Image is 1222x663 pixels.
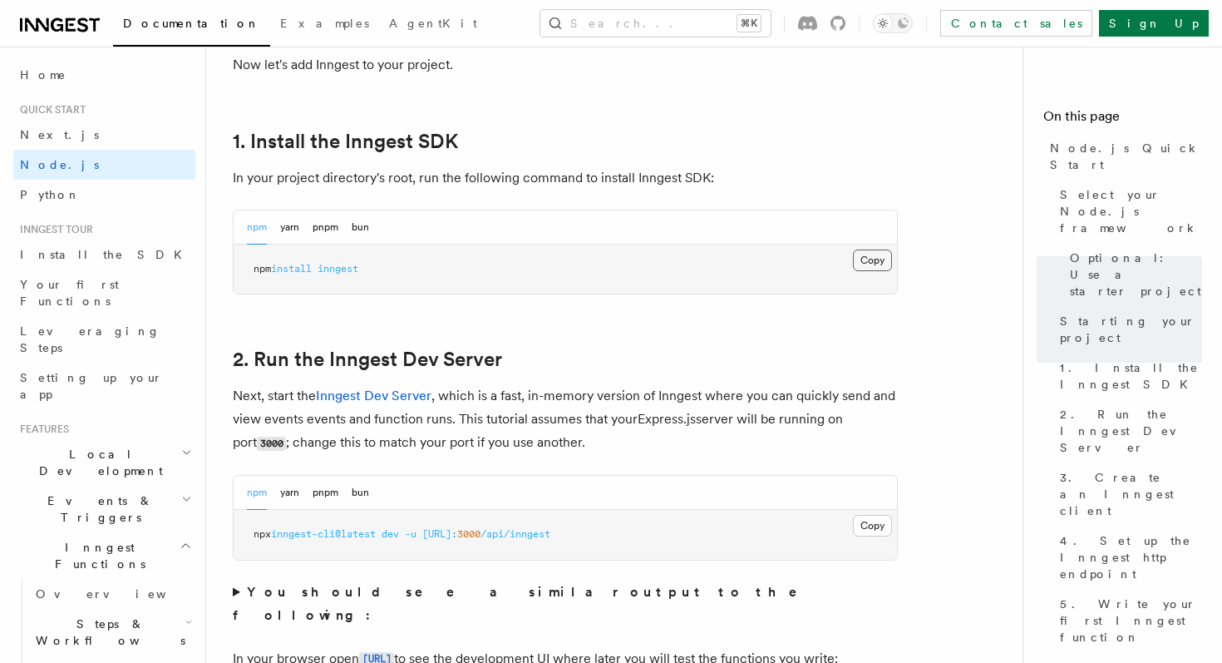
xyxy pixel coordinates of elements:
[271,528,376,540] span: inngest-cli@latest
[737,15,761,32] kbd: ⌘K
[13,103,86,116] span: Quick start
[280,210,299,245] button: yarn
[29,616,185,649] span: Steps & Workflows
[254,263,271,275] span: npm
[1099,10,1209,37] a: Sign Up
[1060,186,1202,236] span: Select your Node.js framework
[1053,399,1202,463] a: 2. Run the Inngest Dev Server
[36,587,207,601] span: Overview
[13,539,180,572] span: Inngest Functions
[29,579,195,609] a: Overview
[257,437,286,451] code: 3000
[1060,406,1202,456] span: 2. Run the Inngest Dev Server
[405,528,416,540] span: -u
[13,492,181,526] span: Events & Triggers
[1053,306,1202,353] a: Starting your project
[233,581,898,627] summary: You should see a similar output to the following:
[1050,140,1202,173] span: Node.js Quick Start
[1043,106,1202,133] h4: On this page
[20,128,99,141] span: Next.js
[233,166,898,190] p: In your project directory's root, run the following command to install Inngest SDK:
[13,270,195,316] a: Your first Functions
[233,53,898,77] p: Now let's add Inngest to your project.
[270,5,379,45] a: Examples
[1063,243,1202,306] a: Optional: Use a starter project
[20,67,67,83] span: Home
[271,263,312,275] span: install
[1053,589,1202,652] a: 5. Write your first Inngest function
[13,363,195,409] a: Setting up your app
[480,528,550,540] span: /api/inngest
[20,371,163,401] span: Setting up your app
[247,210,267,245] button: npm
[233,130,458,153] a: 1. Install the Inngest SDK
[422,528,457,540] span: [URL]:
[29,609,195,656] button: Steps & Workflows
[247,476,267,510] button: npm
[233,584,820,623] strong: You should see a similar output to the following:
[13,316,195,363] a: Leveraging Steps
[853,250,892,271] button: Copy
[313,476,338,510] button: pnpm
[1053,526,1202,589] a: 4. Set up the Inngest http endpoint
[280,476,299,510] button: yarn
[13,120,195,150] a: Next.js
[13,150,195,180] a: Node.js
[1070,250,1202,299] span: Optional: Use a starter project
[1060,596,1202,646] span: 5. Write your first Inngest function
[13,240,195,270] a: Install the SDK
[352,476,369,510] button: bun
[1060,359,1202,393] span: 1. Install the Inngest SDK
[313,210,338,245] button: pnpm
[873,13,913,33] button: Toggle dark mode
[1043,133,1202,180] a: Node.js Quick Start
[1053,353,1202,399] a: 1. Install the Inngest SDK
[940,10,1092,37] a: Contact sales
[13,446,181,479] span: Local Development
[352,210,369,245] button: bun
[1060,532,1202,582] span: 4. Set up the Inngest http endpoint
[254,528,271,540] span: npx
[113,5,270,47] a: Documentation
[13,532,195,579] button: Inngest Functions
[1060,313,1202,346] span: Starting your project
[1053,180,1202,243] a: Select your Node.js framework
[233,348,502,371] a: 2. Run the Inngest Dev Server
[382,528,399,540] span: dev
[1060,469,1202,519] span: 3. Create an Inngest client
[123,17,260,30] span: Documentation
[20,188,81,201] span: Python
[13,486,195,532] button: Events & Triggers
[20,248,192,261] span: Install the SDK
[20,324,160,354] span: Leveraging Steps
[13,60,195,90] a: Home
[20,278,119,308] span: Your first Functions
[13,180,195,210] a: Python
[853,515,892,537] button: Copy
[457,528,480,540] span: 3000
[20,158,99,171] span: Node.js
[379,5,487,45] a: AgentKit
[13,223,93,236] span: Inngest tour
[13,439,195,486] button: Local Development
[1053,463,1202,526] a: 3. Create an Inngest client
[13,423,69,436] span: Features
[233,384,898,455] p: Next, start the , which is a fast, in-memory version of Inngest where you can quickly send and vi...
[540,10,771,37] button: Search...⌘K
[280,17,369,30] span: Examples
[316,388,431,403] a: Inngest Dev Server
[318,263,358,275] span: inngest
[389,17,477,30] span: AgentKit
